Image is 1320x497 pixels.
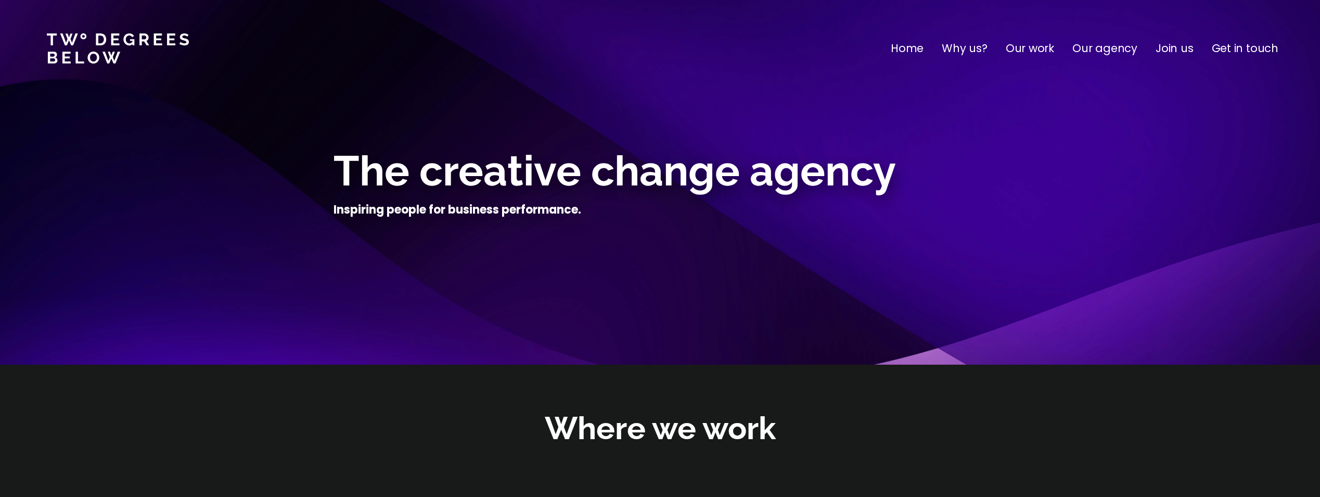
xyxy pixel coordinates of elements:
[1072,40,1137,57] a: Our agency
[891,40,924,57] a: Home
[942,40,988,57] a: Why us?
[334,146,896,195] span: The creative change agency
[545,407,776,450] h2: Where we work
[1156,40,1194,57] a: Join us
[1006,40,1054,57] a: Our work
[334,202,581,218] h4: Inspiring people for business performance.
[1212,40,1278,57] a: Get in touch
